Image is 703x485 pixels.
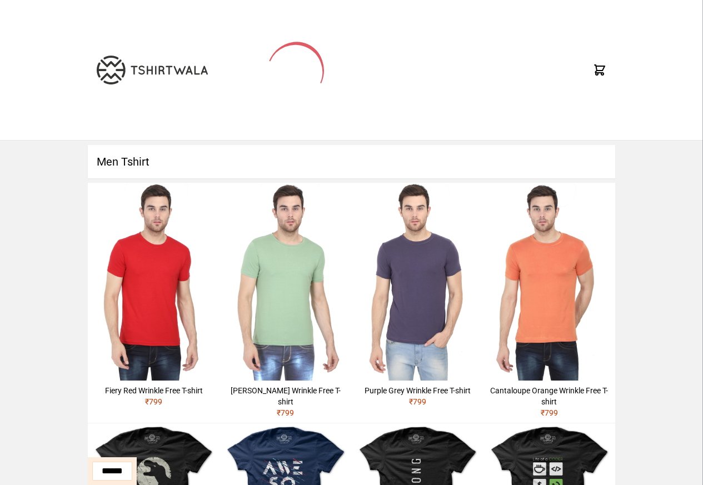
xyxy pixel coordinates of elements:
[488,385,611,407] div: Cantaloupe Orange Wrinkle Free T-shirt
[277,408,294,417] span: ₹ 799
[352,183,483,381] img: 4M6A2168.jpg
[145,397,162,406] span: ₹ 799
[409,397,426,406] span: ₹ 799
[88,145,615,178] h1: Men Tshirt
[92,385,215,396] div: Fiery Red Wrinkle Free T-shirt
[352,183,483,412] a: Purple Grey Wrinkle Free T-shirt₹799
[483,183,615,381] img: 4M6A2241.jpg
[97,56,208,84] img: TW-LOGO-400-104.png
[356,385,479,396] div: Purple Grey Wrinkle Free T-shirt
[88,183,220,412] a: Fiery Red Wrinkle Free T-shirt₹799
[220,183,351,381] img: 4M6A2211.jpg
[483,183,615,423] a: Cantaloupe Orange Wrinkle Free T-shirt₹799
[88,183,220,381] img: 4M6A2225.jpg
[224,385,347,407] div: [PERSON_NAME] Wrinkle Free T-shirt
[541,408,558,417] span: ₹ 799
[220,183,351,423] a: [PERSON_NAME] Wrinkle Free T-shirt₹799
